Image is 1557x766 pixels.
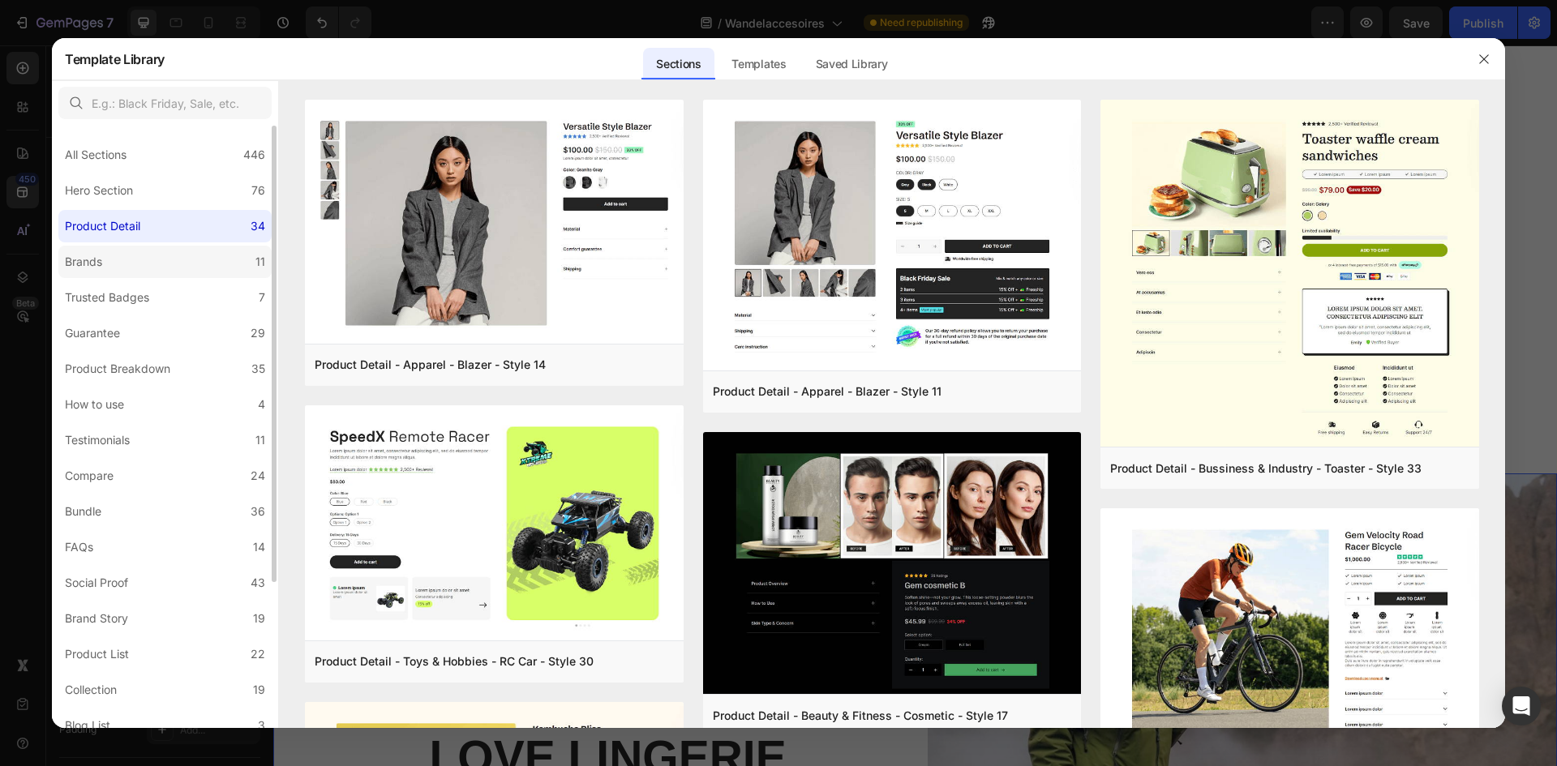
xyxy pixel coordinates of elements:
div: 11 [255,252,265,272]
div: Saved Library [803,48,901,80]
div: Templates [718,48,799,80]
div: 34 [251,216,265,236]
div: 11 [255,430,265,450]
div: Guarantee [65,323,120,343]
div: Brands [65,252,102,272]
img: pd19.png [305,100,684,347]
div: 36 [251,502,265,521]
h3: HALSBANDEN [208,296,416,323]
div: Brand Story [65,609,128,628]
img: gempages_562201034588422945-473bb93a-1f27-4927-8b8c-08755d1d2412.png [156,87,471,402]
div: Product Detail - Bussiness & Industry - Toaster - Style 33 [1110,459,1422,478]
div: Trusted Badges [65,288,149,307]
div: 29 [251,323,265,343]
div: Social Proof [65,573,128,593]
div: Hero Section [65,181,133,200]
div: All Sections [65,145,127,165]
div: 4 [258,395,265,414]
div: Product Detail - Apparel - Blazer - Style 11 [713,382,941,401]
div: 35 [251,359,265,379]
div: Product Detail - Beauty & Fitness - Cosmetic - Style 17 [713,706,1008,725]
h2: Your Body love Lingerie [155,620,629,743]
div: Blog List [65,716,110,735]
h2: Template Library [65,38,165,80]
div: How to use [65,395,124,414]
p: You are pefect [157,588,628,606]
a: Shop Now [918,336,1021,372]
div: Product List [65,644,129,664]
img: pd33.png [1100,100,1479,451]
a: Shop Now [590,336,693,372]
div: 22 [251,644,265,664]
div: Shop Now [607,346,658,362]
div: 3 [258,716,265,735]
div: Product Detail [65,216,140,236]
div: 14 [253,537,265,557]
div: Product Detail - Toys & Hobbies - RC Car - Style 30 [315,652,594,671]
div: 24 [251,466,265,486]
div: 7 [259,288,265,307]
div: Shop Now [935,346,987,362]
div: Product Breakdown [65,359,170,379]
div: Collection [65,680,117,700]
div: Bundle [65,502,101,521]
input: E.g.: Black Friday, Sale, etc. [58,87,272,119]
div: Open Intercom Messenger [1502,687,1541,725]
div: 19 [253,680,265,700]
div: Product Detail - Apparel - Blazer - Style 14 [315,355,546,374]
div: 43 [251,573,265,593]
div: 76 [251,181,265,200]
div: 19 [253,609,265,628]
div: Compare [65,466,114,486]
a: RIEMEN [604,298,676,319]
div: FAQs [65,537,93,557]
div: Testimonials [65,430,130,450]
img: gempages_562201034588422945-c3b42f2f-75ac-4f4f-a691-57b0f68e4741.png [813,87,1128,402]
img: gempages_562201034588422945-7d2d4094-1d93-4609-afdd-d7dbab89ee5f.png [484,87,800,402]
img: pd16.png [703,100,1082,373]
img: pr12.png [703,432,1082,698]
a: Shop Now [260,336,363,372]
div: Shop Now [277,346,329,362]
div: Row [20,437,47,451]
a: TUIGEN [934,298,1005,319]
div: Sections [643,48,714,80]
div: 446 [243,145,265,165]
img: pd30.png [305,405,684,644]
